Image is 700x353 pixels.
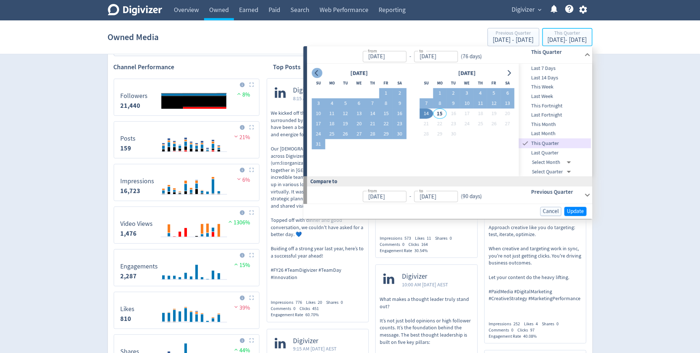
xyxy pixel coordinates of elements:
button: 6 [501,88,514,98]
dt: Engagements [121,262,158,271]
span: 1306% [227,219,250,226]
button: 12 [487,98,501,109]
button: 6 [352,98,366,109]
button: 11 [325,109,339,119]
div: Select Month [532,158,574,167]
img: negative-performance.svg [235,176,243,182]
div: ( 76 days ) [458,52,485,61]
button: 19 [487,109,501,119]
th: Friday [379,78,393,88]
button: 26 [339,129,352,139]
span: 21% [232,134,250,141]
span: 8:15 AM [DATE] AEST [293,95,337,102]
button: 16 [447,109,460,119]
button: 29 [379,129,393,139]
th: Sunday [312,78,325,88]
span: Digivizer [293,337,337,345]
div: Likes [415,235,435,242]
div: Impressions [271,299,306,306]
h1: Owned Media [108,26,159,49]
button: Go to previous month [312,68,322,78]
button: 18 [474,109,487,119]
th: Friday [487,78,501,88]
label: from [368,188,377,194]
button: 2 [447,88,460,98]
div: Clicks [517,327,539,333]
img: positive-performance.svg [227,219,234,224]
span: 11 [427,235,431,241]
span: This Week [519,83,591,91]
th: Monday [433,78,447,88]
div: Comments [271,306,300,312]
div: Comments [380,242,408,248]
div: from-to(76 days)This Quarter [307,64,593,176]
div: [DATE] - [DATE] [493,37,534,43]
div: Previous Quarter [493,31,534,37]
button: 5 [339,98,352,109]
div: Comments [489,327,517,333]
span: 15% [232,262,250,269]
span: Cancel [543,209,559,214]
button: 19 [339,119,352,129]
h6: This Quarter [531,48,581,56]
img: Placeholder [249,295,254,300]
span: 6% [235,176,250,184]
button: Go to next month [504,68,514,78]
div: Shares [542,321,563,327]
th: Saturday [393,78,406,88]
button: 25 [474,119,487,129]
div: Last 14 Days [519,73,591,83]
div: Impressions [380,235,415,242]
div: from-to(76 days)This Quarter [307,46,593,64]
div: - [406,192,414,201]
svg: Video Views 1,476 [117,210,256,240]
button: 1 [433,88,447,98]
span: Update [567,209,584,214]
button: 17 [460,109,474,119]
span: 8% [235,91,250,98]
th: Saturday [501,78,514,88]
span: 97 [530,327,535,333]
label: to [419,188,423,194]
span: This Month [519,121,591,129]
h2: Top Posts [273,63,301,72]
span: 39% [232,304,250,311]
button: 23 [447,119,460,129]
button: 8 [379,98,393,109]
div: This Week [519,82,591,92]
h6: Previous Quarter [531,188,581,196]
strong: 810 [121,314,132,323]
th: Tuesday [447,78,460,88]
strong: 16,723 [121,187,141,195]
svg: Likes 810 [117,295,256,326]
span: 0 [556,321,559,327]
span: 10:00 AM [DATE] AEST [402,281,448,288]
span: 451 [313,306,319,311]
button: 10 [312,109,325,119]
th: Monday [325,78,339,88]
button: 11 [474,98,487,109]
span: Last Month [519,130,591,138]
p: We kicked off the new financial year surrounded by our people and it couldn’t have been a better ... [271,110,365,281]
span: Last Fortnight [519,111,591,119]
span: 0 [294,306,296,311]
dt: Posts [121,134,136,143]
div: Last Fortnight [519,110,591,120]
button: 13 [352,109,366,119]
dt: Impressions [121,177,155,185]
div: ( 90 days ) [458,192,482,201]
span: Digivizer [402,272,448,281]
button: 7 [366,98,379,109]
div: Shares [326,299,347,306]
span: This Fortnight [519,102,591,110]
a: Digivizer9:39 AM [DATE] AESTFrom cyber security with Telstra to the all-too-relatable “salad or s... [376,79,477,230]
div: Last Quarter [519,148,591,158]
div: - [406,52,414,61]
button: 1 [379,88,393,98]
div: This Fortnight [519,101,591,111]
button: 26 [487,119,501,129]
th: Tuesday [339,78,352,88]
button: 30 [393,129,406,139]
button: 13 [501,98,514,109]
th: Wednesday [460,78,474,88]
